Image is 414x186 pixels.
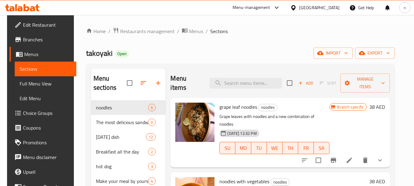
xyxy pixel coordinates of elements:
a: Edit Menu [15,91,76,106]
div: [DATE] dish12 [91,130,166,144]
li: / [108,28,110,35]
button: FR [298,142,314,154]
span: noodles [96,104,148,111]
span: Select all sections [123,77,136,89]
span: 12 [146,134,155,140]
span: Choice Groups [23,109,71,117]
div: noodles [271,178,290,186]
div: Breakfast all the day2 [91,144,166,159]
div: The most delicious sandwich0 [91,115,166,130]
div: noodles6 [91,100,166,115]
span: import [318,49,348,57]
span: 6 [148,105,155,111]
span: Breakfast all the day [96,148,148,155]
span: Make your meal by yourself [96,177,148,185]
div: items [148,104,156,111]
span: 2 [148,149,155,155]
span: TH [285,144,296,153]
button: sort-choices [297,153,312,168]
a: Edit Restaurant [9,17,76,32]
span: WE [269,144,280,153]
span: Sections [20,65,71,73]
li: / [177,28,179,35]
span: Edit Menu [20,95,71,102]
button: TH [283,142,298,154]
span: export [360,49,390,57]
span: Sort sections [136,76,151,90]
span: takoyaki [86,46,112,60]
div: items [148,148,156,155]
svg: Show Choices [376,157,384,164]
span: n [404,4,406,11]
button: Add section [151,76,165,90]
div: items [148,177,156,185]
div: items [148,163,156,170]
span: Add [298,80,314,87]
a: Branches [9,32,76,47]
span: Select section [283,77,296,89]
button: MO [235,142,251,154]
img: grape leaf noodles [175,103,215,142]
span: hot dog [96,163,148,170]
span: MO [238,144,249,153]
span: Sections [210,28,228,35]
a: Edit menu item [346,157,353,164]
nav: breadcrumb [86,27,395,35]
span: Full Menu View [20,80,71,87]
a: Menus [182,27,203,35]
span: The most delicious sandwich [96,119,148,126]
span: Open [115,51,129,56]
a: Menus [9,47,76,62]
li: / [206,28,208,35]
span: Manage items [345,75,385,91]
div: Today's dish [96,133,146,141]
h2: Menu sections [93,74,127,92]
div: Menu-management [233,4,270,11]
button: Branch-specific-item [326,153,341,168]
span: grape leaf noodles [219,102,257,112]
span: 4 [148,178,155,184]
a: Sections [15,62,76,76]
button: SU [219,142,235,154]
span: Add item [296,78,316,88]
span: 0 [148,120,155,125]
span: Menus [189,28,203,35]
span: Select section first [316,78,340,88]
a: Upsell [9,165,76,179]
button: Manage items [340,74,389,93]
h6: 38 AED [369,177,385,186]
span: SA [316,144,327,153]
button: SA [314,142,329,154]
p: Grape leaves with noodles and a new combination of noodles [219,113,329,128]
div: items [148,119,156,126]
span: TU [254,144,264,153]
a: Promotions [9,135,76,150]
div: hot dog3 [91,159,166,174]
a: Choice Groups [9,106,76,120]
span: 3 [148,164,155,169]
span: FR [301,144,311,153]
span: noodles [271,179,289,186]
a: Restaurants management [113,27,175,35]
span: Menu disclaimer [23,154,71,161]
span: [DATE] 12:32 PM [225,131,259,136]
span: Branches [23,36,71,43]
a: Menu disclaimer [9,150,76,165]
a: Coupons [9,120,76,135]
span: Edit Restaurant [23,21,71,28]
h6: 38 AED [369,103,385,111]
span: Coupons [23,124,71,131]
div: [GEOGRAPHIC_DATA] [299,4,340,11]
h2: Menu items [170,74,202,92]
span: SU [222,144,233,153]
span: Select to update [312,154,325,167]
button: WE [267,142,283,154]
input: search [210,78,282,89]
span: [DATE] dish [96,133,146,141]
span: noodles [259,104,277,111]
